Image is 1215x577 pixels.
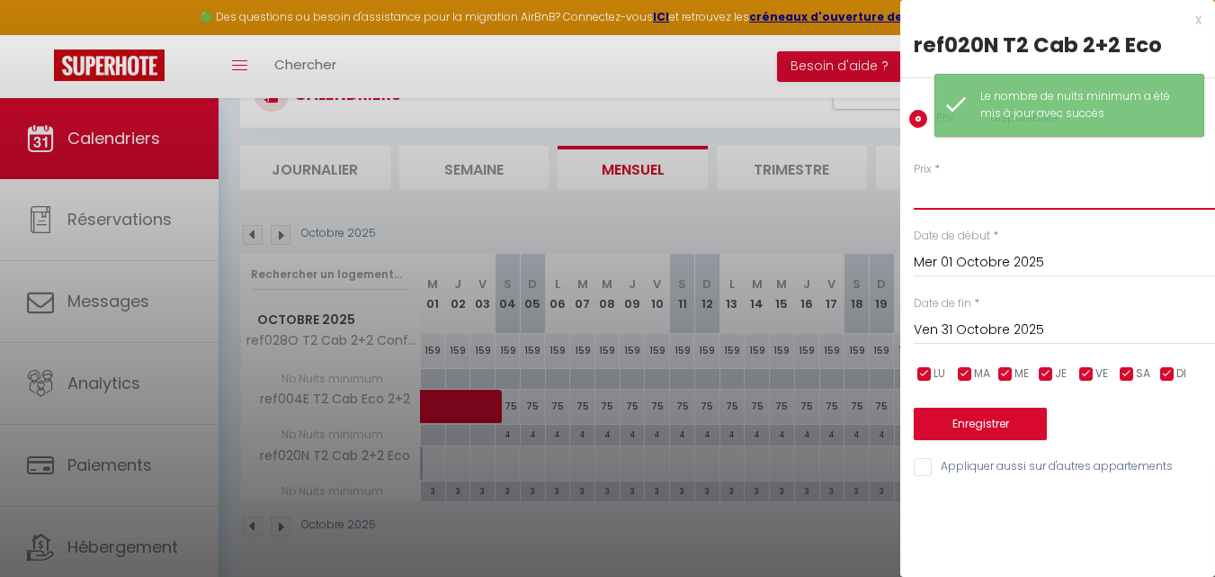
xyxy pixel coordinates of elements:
[900,9,1202,31] div: x
[914,31,1202,59] div: ref020N T2 Cab 2+2 Eco
[1055,365,1067,383] span: JE
[914,295,971,312] label: Date de fin
[974,365,990,383] span: MA
[14,7,68,61] button: Ouvrir le widget de chat LiveChat
[1176,365,1186,383] span: DI
[914,228,990,245] label: Date de début
[914,161,932,178] label: Prix
[934,365,945,383] span: LU
[927,110,954,130] label: Prix
[1095,365,1108,383] span: VE
[914,408,1047,440] button: Enregistrer
[980,88,1185,122] div: Le nombre de nuits minimum a été mis à jour avec succès
[1014,365,1029,383] span: ME
[1136,365,1150,383] span: SA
